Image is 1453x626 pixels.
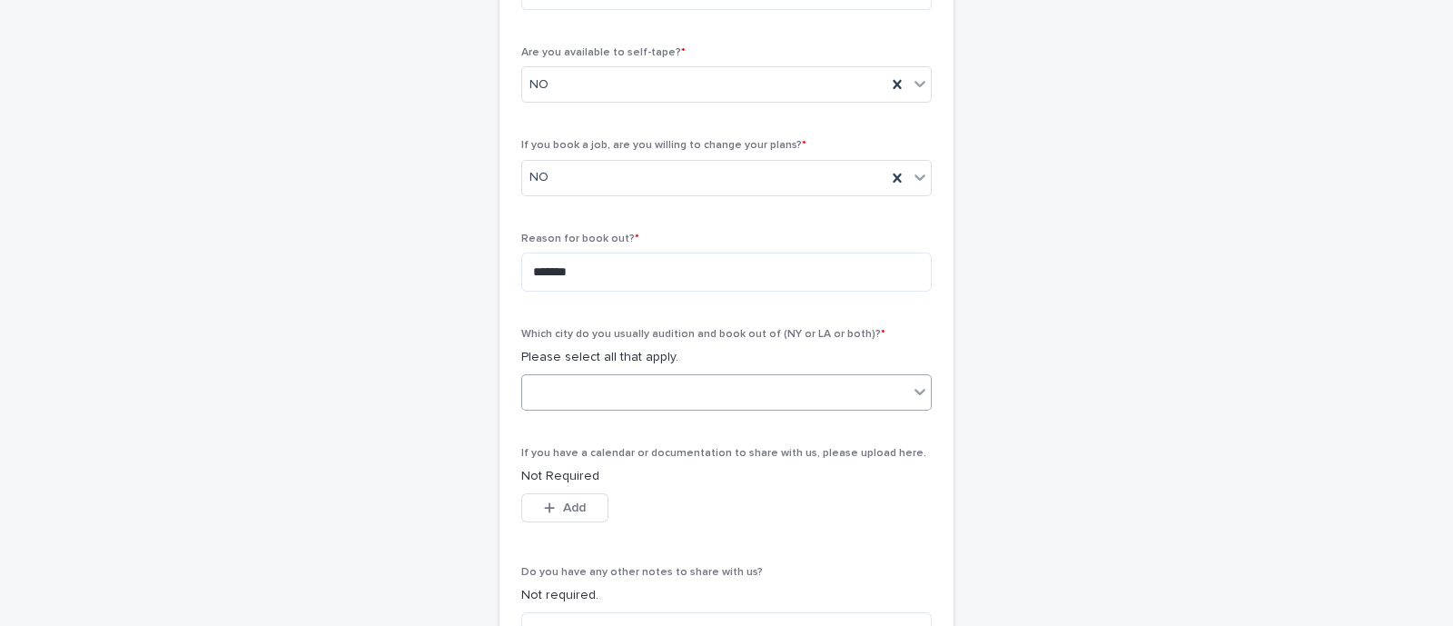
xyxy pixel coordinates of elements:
span: NO [529,168,549,187]
p: Not required. [521,586,932,605]
span: NO [529,75,549,94]
span: If you book a job, are you willing to change your plans? [521,140,806,151]
span: Add [563,502,586,514]
button: Add [521,493,608,522]
span: Reason for book out? [521,234,639,244]
span: If you have a calendar or documentation to share with us, please upload here. [521,448,926,459]
span: Which city do you usually audition and book out of (NY or LA or both)? [521,329,885,340]
span: Are you available to self-tape? [521,47,686,58]
p: Please select all that apply. [521,348,932,367]
span: Do you have any other notes to share with us? [521,567,763,578]
p: Not Required [521,467,932,486]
